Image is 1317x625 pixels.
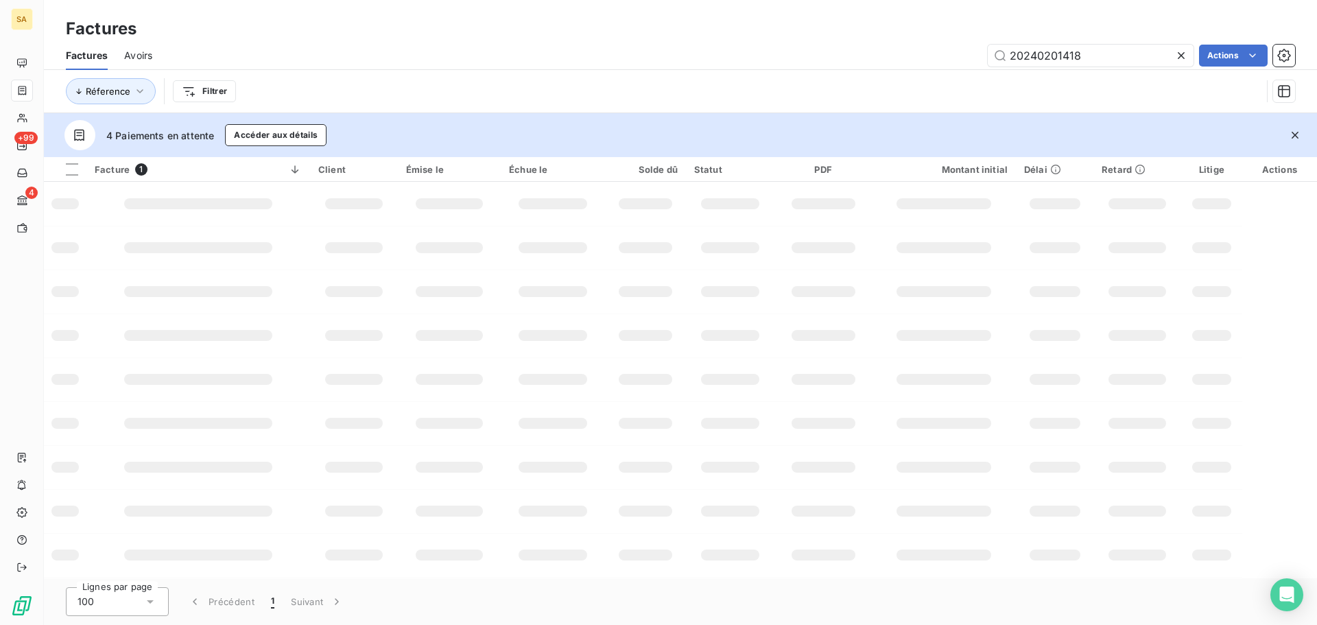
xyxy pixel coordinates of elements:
div: PDF [783,164,864,175]
div: Échue le [509,164,597,175]
button: 1 [263,587,283,616]
div: Open Intercom Messenger [1270,578,1303,611]
button: Actions [1199,45,1268,67]
div: Statut [694,164,766,175]
div: SA [11,8,33,30]
div: Solde dû [613,164,678,175]
div: Retard [1102,164,1173,175]
span: Facture [95,164,130,175]
a: 4 [11,189,32,211]
span: +99 [14,132,38,144]
span: 1 [135,163,147,176]
div: Montant initial [880,164,1008,175]
img: Logo LeanPay [11,595,33,617]
div: Délai [1024,164,1085,175]
button: Accéder aux détails [225,124,327,146]
div: Actions [1250,164,1309,175]
input: Rechercher [988,45,1194,67]
div: Émise le [406,164,493,175]
span: 100 [78,595,94,609]
div: Client [318,164,390,175]
a: +99 [11,134,32,156]
span: 4 [25,187,38,199]
button: Précédent [180,587,263,616]
span: 1 [271,595,274,609]
span: Factures [66,49,108,62]
button: Réference [66,78,156,104]
button: Suivant [283,587,352,616]
span: Avoirs [124,49,152,62]
div: Litige [1189,164,1234,175]
span: Réference [86,86,130,97]
h3: Factures [66,16,137,41]
button: Filtrer [173,80,236,102]
span: 4 Paiements en attente [106,128,214,143]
